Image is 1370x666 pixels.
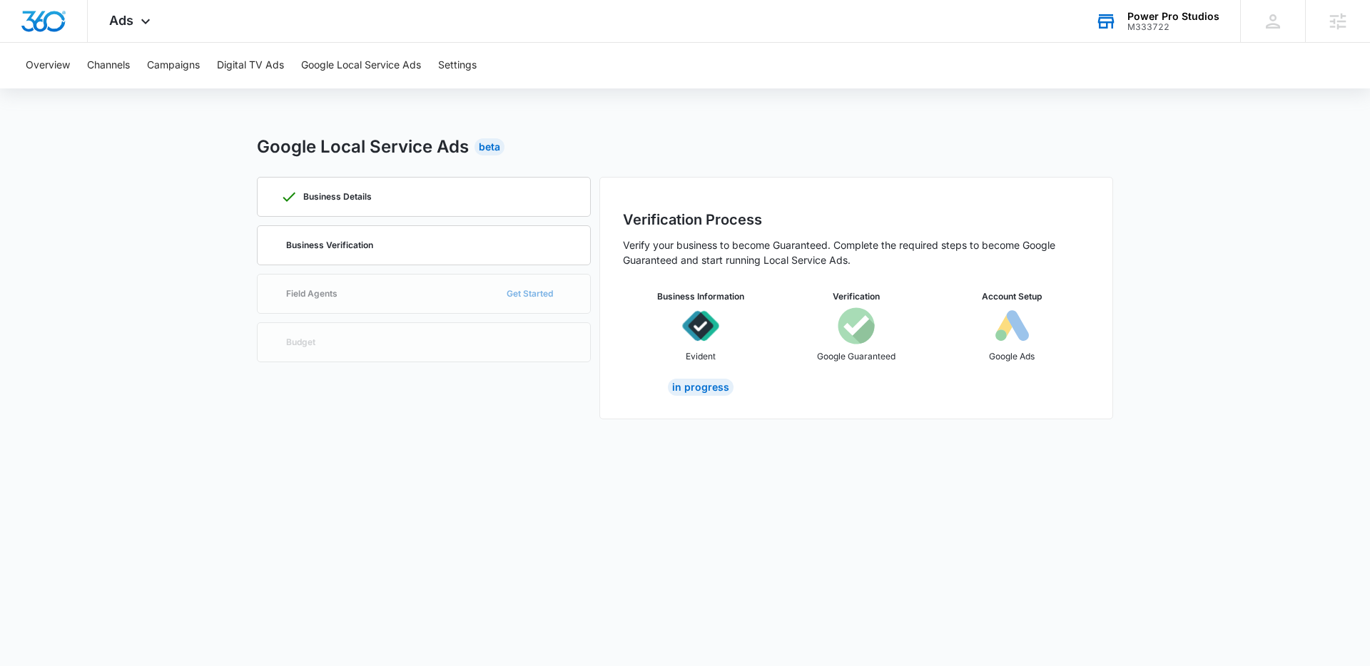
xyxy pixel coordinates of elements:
[217,43,284,88] button: Digital TV Ads
[993,307,1030,344] img: icon-googleAds-b.svg
[623,237,1090,267] p: Verify your business to become Guaranteed. Complete the required steps to become Google Guarantee...
[668,379,734,396] div: In Progress
[475,138,504,155] div: Beta
[147,43,200,88] button: Campaigns
[257,225,591,265] a: Business Verification
[286,241,373,250] p: Business Verification
[817,350,895,363] p: Google Guaranteed
[1127,22,1219,32] div: account id
[438,43,477,88] button: Settings
[1127,11,1219,22] div: account name
[109,13,133,28] span: Ads
[982,290,1042,303] h3: Account Setup
[657,290,744,303] h3: Business Information
[26,43,70,88] button: Overview
[838,307,875,344] img: icon-googleGuaranteed.svg
[301,43,421,88] button: Google Local Service Ads
[303,193,372,201] p: Business Details
[623,209,1090,230] h2: Verification Process
[989,350,1035,363] p: Google Ads
[686,350,716,363] p: Evident
[833,290,880,303] h3: Verification
[257,177,591,217] a: Business Details
[682,307,719,344] img: icon-evident.svg
[257,134,469,160] h2: Google Local Service Ads
[87,43,130,88] button: Channels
